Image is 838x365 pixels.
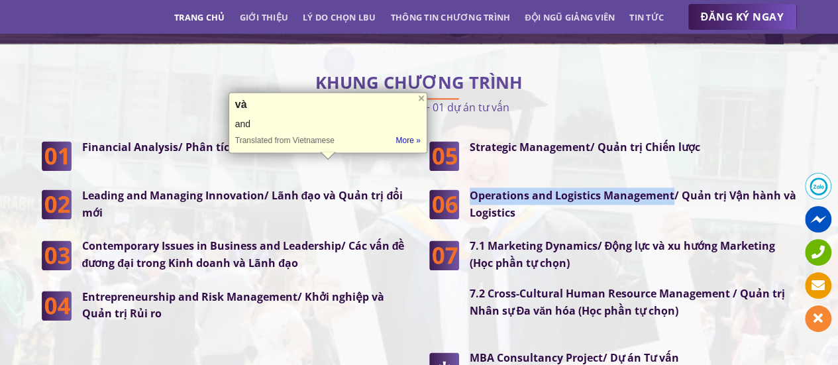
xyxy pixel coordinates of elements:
[470,238,776,270] strong: 7.1 Marketing Dynamics/ Động lực và xu hướng Marketing (Học phần tự chọn)
[239,5,288,29] a: Giới thiệu
[82,238,405,270] strong: Contemporary Issues in Business and Leadership/ Các vấn đề đương đại trong Kinh doanh và Lãnh đạo
[525,5,615,29] a: Đội ngũ giảng viên
[470,140,700,154] strong: Strategic Management/ Quản trị Chiến lược
[303,5,376,29] a: Lý do chọn LBU
[470,286,785,318] strong: 7.2 Cross-Cultural Human Resource Management / Quản trị Nhân sự Đa văn hóa (Học phần tự chọn)
[174,5,225,29] a: Trang chủ
[701,9,784,25] span: ĐĂNG KÝ NGAY
[82,140,288,154] strong: Financial Analysis/ Phân tích Tài chính
[42,76,797,89] h2: KHUNG CHƯƠNG TRÌNH
[629,5,664,29] a: Tin tức
[42,98,797,116] p: 07 học phần chính + 01 dự án tư vấn
[470,350,679,365] strong: MBA Consultancy Project/ Dự án Tư vấn
[688,4,797,30] a: ĐĂNG KÝ NGAY
[470,188,796,220] strong: Operations and Logistics Management/ Quản trị Vận hành và Logistics
[82,289,384,321] strong: Entrepreneurship and Risk Management/ Khởi nghiệp và Quản trị Rủi ro
[82,188,403,220] strong: Leading and Managing Innovation/ Lãnh đạo và Quản trị đổi mới
[391,5,511,29] a: Thông tin chương trình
